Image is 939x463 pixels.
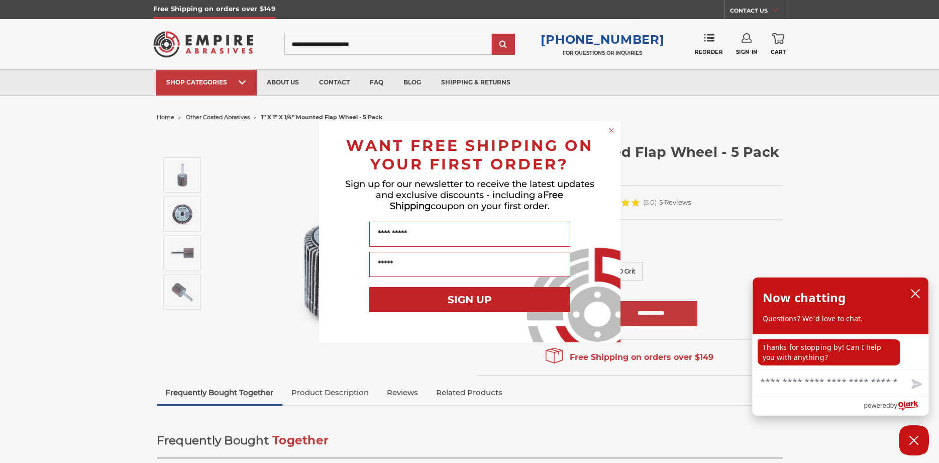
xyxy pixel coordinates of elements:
[345,178,594,212] span: Sign up for our newsletter to receive the latest updates and exclusive discounts - including a co...
[907,286,923,301] button: close chatbox
[763,288,846,308] h2: Now chatting
[346,136,593,173] span: WANT FREE SHIPPING ON YOUR FIRST ORDER?
[864,399,890,412] span: powered
[763,314,918,324] p: Questions? We'd love to chat.
[390,190,564,212] span: Free Shipping
[753,334,928,369] div: chat
[752,277,929,416] div: olark chatbox
[864,397,928,415] a: Powered by Olark
[903,373,928,396] button: Send message
[369,287,570,312] button: SIGN UP
[899,425,929,455] button: Close Chatbox
[606,125,616,135] button: Close dialog
[890,399,897,412] span: by
[758,339,900,365] p: Thanks for stopping by! Can I help you with anything?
